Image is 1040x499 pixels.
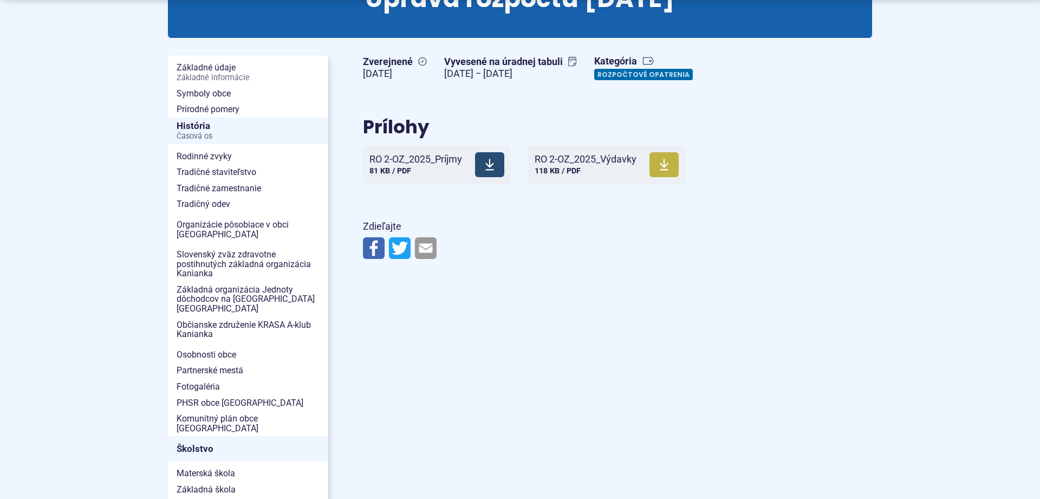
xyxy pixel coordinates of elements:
[168,379,328,395] a: Fotogaléria
[363,56,427,68] span: Zverejnené
[168,411,328,436] a: Komunitný plán obce [GEOGRAPHIC_DATA]
[177,180,320,197] span: Tradičné zamestnanie
[168,465,328,482] a: Materská škola
[168,164,328,180] a: Tradičné staviteľstvo
[168,217,328,242] a: Organizácie pôsobiace v obci [GEOGRAPHIC_DATA]
[415,237,437,259] img: Zdieľať e-mailom
[177,465,320,482] span: Materská škola
[177,440,320,457] span: Školstvo
[168,436,328,461] a: Školstvo
[363,146,511,184] a: RO 2-OZ_2025_Príjmy 81 KB / PDF
[444,68,577,80] figcaption: [DATE] − [DATE]
[168,282,328,317] a: Základná organizácia Jednoty dôchodcov na [GEOGRAPHIC_DATA] [GEOGRAPHIC_DATA]
[168,362,328,379] a: Partnerské mestá
[177,347,320,363] span: Osobnosti obce
[168,101,328,118] a: Prírodné pomery
[177,379,320,395] span: Fotogaléria
[535,166,581,176] span: 118 KB / PDF
[369,154,462,165] span: RO 2-OZ_2025_Príjmy
[594,55,697,68] span: Kategória
[168,317,328,342] a: Občianske združenie KRASA A-klub Kanianka
[363,218,747,235] p: Zdieľajte
[177,164,320,180] span: Tradičné staviteľstvo
[177,482,320,498] span: Základná škola
[168,60,328,85] a: Základné údajeZákladné informácie
[528,146,685,184] a: RO 2-OZ_2025_Výdavky 118 KB / PDF
[444,56,577,68] span: Vyvesené na úradnej tabuli
[168,482,328,498] a: Základná škola
[177,196,320,212] span: Tradičný odev
[177,101,320,118] span: Prírodné pomery
[168,148,328,165] a: Rodinné zvyky
[168,395,328,411] a: PHSR obce [GEOGRAPHIC_DATA]
[177,74,320,82] span: Základné informácie
[177,86,320,102] span: Symboly obce
[177,217,320,242] span: Organizácie pôsobiace v obci [GEOGRAPHIC_DATA]
[177,247,320,282] span: Slovenský zväz zdravotne postihnutých základná organizácia Kanianka
[168,118,328,144] a: HistóriaČasová os
[168,247,328,282] a: Slovenský zväz zdravotne postihnutých základná organizácia Kanianka
[363,68,427,80] figcaption: [DATE]
[177,118,320,144] span: História
[363,237,385,259] img: Zdieľať na Facebooku
[177,411,320,436] span: Komunitný plán obce [GEOGRAPHIC_DATA]
[363,117,747,137] h2: Prílohy
[535,154,636,165] span: RO 2-OZ_2025_Výdavky
[168,347,328,363] a: Osobnosti obce
[177,148,320,165] span: Rodinné zvyky
[369,166,411,176] span: 81 KB / PDF
[168,180,328,197] a: Tradičné zamestnanie
[177,362,320,379] span: Partnerské mestá
[177,282,320,317] span: Základná organizácia Jednoty dôchodcov na [GEOGRAPHIC_DATA] [GEOGRAPHIC_DATA]
[177,132,320,141] span: Časová os
[389,237,411,259] img: Zdieľať na Twitteri
[594,69,693,80] a: Rozpočtové opatrenia
[168,196,328,212] a: Tradičný odev
[177,60,320,85] span: Základné údaje
[168,86,328,102] a: Symboly obce
[177,395,320,411] span: PHSR obce [GEOGRAPHIC_DATA]
[177,317,320,342] span: Občianske združenie KRASA A-klub Kanianka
